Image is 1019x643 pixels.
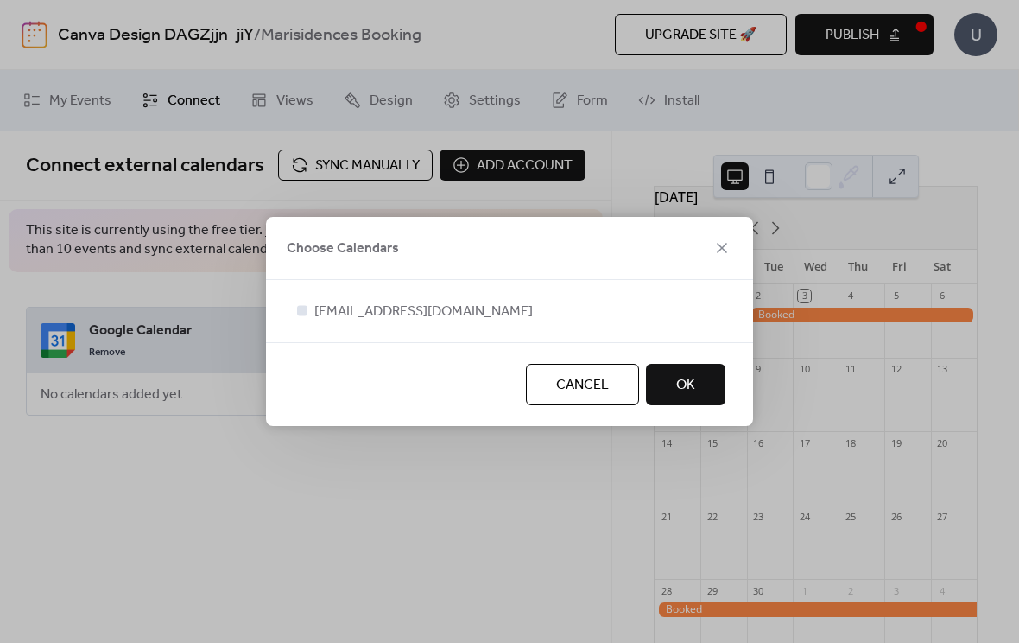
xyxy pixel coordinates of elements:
button: OK [646,364,725,405]
span: [EMAIL_ADDRESS][DOMAIN_NAME] [314,302,533,322]
button: Cancel [526,364,639,405]
span: Choose Calendars [287,239,399,259]
span: Cancel [556,375,609,396]
span: OK [676,375,695,396]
